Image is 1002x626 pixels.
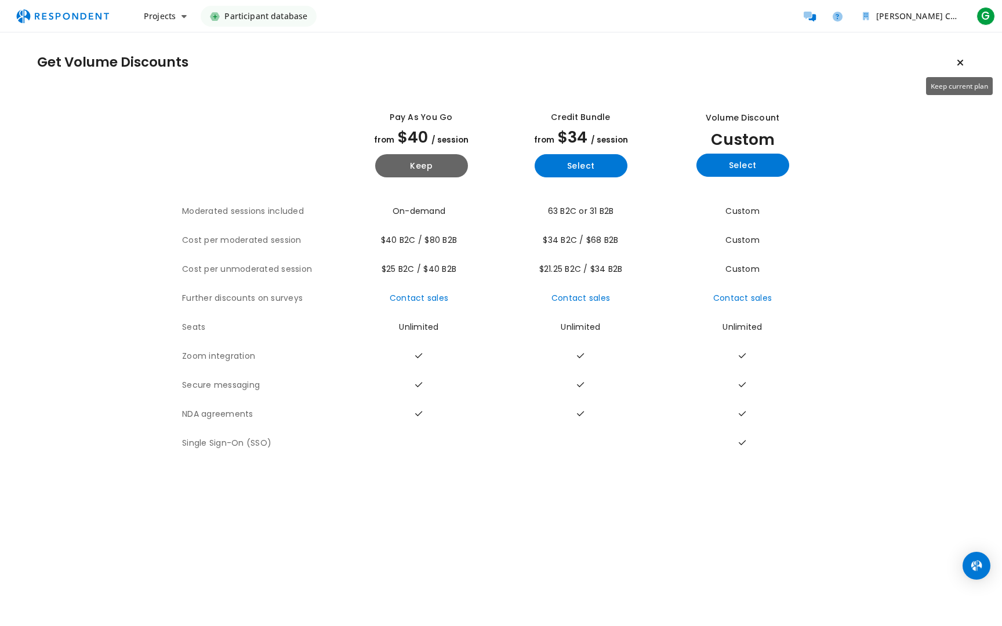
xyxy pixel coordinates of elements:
[182,226,342,255] th: Cost per moderated session
[399,321,438,333] span: Unlimited
[931,81,988,90] span: Keep current plan
[390,292,448,304] a: Contact sales
[854,6,970,27] button: Abrego Core Systems Team
[182,313,342,342] th: Seats
[974,6,997,27] button: G
[201,6,317,27] a: Participant database
[398,126,428,148] span: $40
[382,263,456,275] span: $25 B2C / $40 B2B
[381,234,457,246] span: $40 B2C / $80 B2B
[949,51,972,74] button: Keep current plan
[224,6,307,27] span: Participant database
[551,292,610,304] a: Contact sales
[182,284,342,313] th: Further discounts on surveys
[591,134,628,145] span: / session
[431,134,469,145] span: / session
[543,234,618,246] span: $34 B2C / $68 B2B
[696,154,789,177] button: Select yearly custom_static plan
[393,205,445,217] span: On-demand
[713,292,772,304] a: Contact sales
[723,321,762,333] span: Unlimited
[182,255,342,284] th: Cost per unmoderated session
[182,400,342,429] th: NDA agreements
[539,263,623,275] span: $21.25 B2C / $34 B2B
[706,112,780,124] div: Volume Discount
[798,5,821,28] a: Message participants
[535,154,627,177] button: Select yearly basic plan
[9,5,116,27] img: respondent-logo.png
[374,134,394,145] span: from
[725,263,760,275] span: Custom
[725,205,760,217] span: Custom
[561,321,600,333] span: Unlimited
[976,7,995,26] span: G
[725,234,760,246] span: Custom
[558,126,587,148] span: $34
[182,429,342,458] th: Single Sign-On (SSO)
[711,129,775,150] span: Custom
[182,342,342,371] th: Zoom integration
[548,205,614,217] span: 63 B2C or 31 B2B
[375,154,468,177] button: Keep current yearly payg plan
[551,111,610,123] div: Credit Bundle
[37,54,188,71] h1: Get Volume Discounts
[182,197,342,226] th: Moderated sessions included
[963,552,990,580] div: Open Intercom Messenger
[144,10,176,21] span: Projects
[534,134,554,145] span: from
[390,111,452,123] div: Pay as you go
[182,371,342,400] th: Secure messaging
[135,6,196,27] button: Projects
[826,5,849,28] a: Help and support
